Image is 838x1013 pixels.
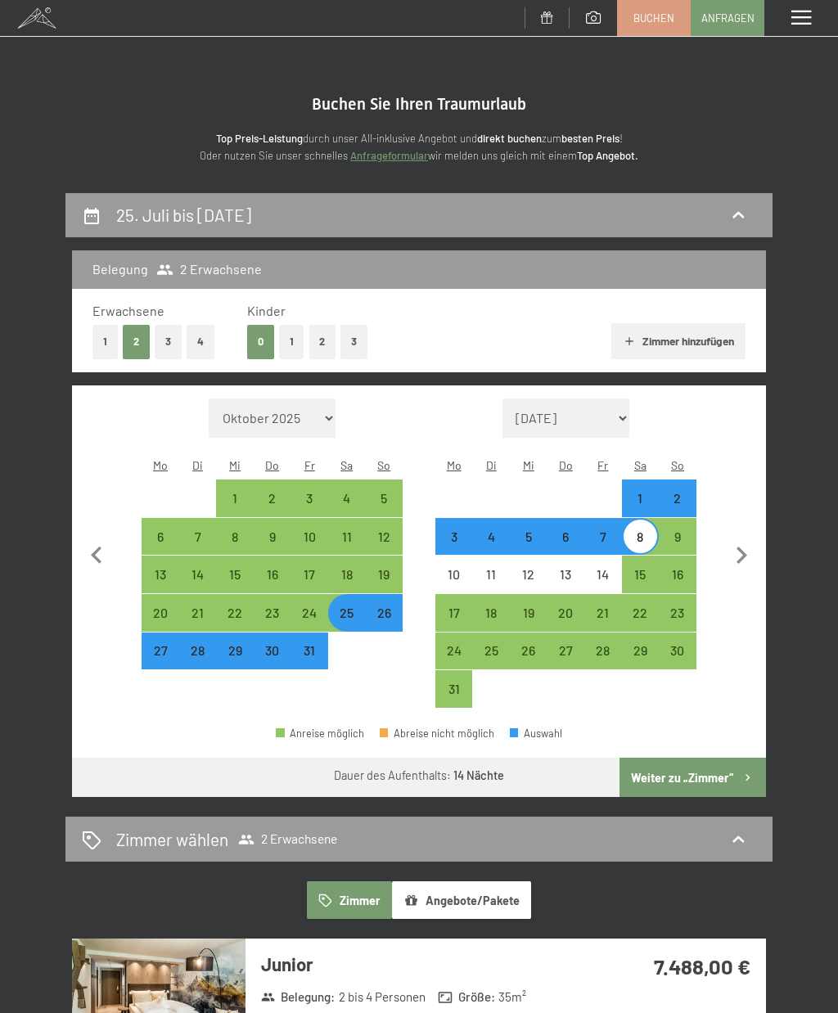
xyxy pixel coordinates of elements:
[474,644,508,678] div: 25
[292,644,327,678] div: 31
[622,556,660,593] div: Anreise möglich
[586,606,620,641] div: 21
[474,568,508,602] div: 11
[474,606,508,641] div: 18
[366,556,403,593] div: Sun Jul 19 2026
[292,606,327,641] div: 24
[549,644,583,678] div: 27
[472,518,510,556] div: Tue Aug 04 2026
[659,556,696,593] div: Sun Aug 16 2026
[549,568,583,602] div: 13
[65,130,773,164] p: durch unser All-inklusive Angebot und zum ! Oder nutzen Sie unser schnelles wir melden uns gleich...
[724,398,759,709] button: Nächster Monat
[328,479,366,517] div: Sat Jul 04 2026
[486,458,497,472] abbr: Dienstag
[435,633,473,670] div: Mon Aug 24 2026
[334,768,504,784] div: Dauer des Aufenthalts:
[547,633,585,670] div: Thu Aug 27 2026
[255,606,290,641] div: 23
[179,518,217,556] div: Anreise möglich
[291,633,328,670] div: Anreise möglich
[659,633,696,670] div: Sun Aug 30 2026
[328,479,366,517] div: Anreise möglich
[179,518,217,556] div: Tue Jul 07 2026
[339,988,426,1006] span: 2 bis 4 Personen
[229,458,241,472] abbr: Mittwoch
[547,556,585,593] div: Thu Aug 13 2026
[659,633,696,670] div: Anreise möglich
[142,518,179,556] div: Mon Jul 06 2026
[292,568,327,602] div: 17
[367,568,402,602] div: 19
[179,594,217,632] div: Anreise möglich
[547,594,585,632] div: Thu Aug 20 2026
[622,594,660,632] div: Anreise möglich
[366,594,403,632] div: Sun Jul 26 2026
[659,518,696,556] div: Sun Aug 09 2026
[435,556,473,593] div: Anreise nicht möglich
[366,556,403,593] div: Anreise möglich
[584,594,622,632] div: Fri Aug 21 2026
[510,633,547,670] div: Anreise möglich
[584,594,622,632] div: Anreise möglich
[291,633,328,670] div: Fri Jul 31 2026
[618,1,690,35] a: Buchen
[350,149,428,162] a: Anfrageformular
[143,568,178,602] div: 13
[624,492,658,526] div: 1
[254,633,291,670] div: Anreise möglich
[254,479,291,517] div: Anreise möglich
[92,325,118,358] button: 1
[307,881,392,919] button: Zimmer
[192,458,203,472] abbr: Dienstag
[659,479,696,517] div: Anreise möglich
[291,479,328,517] div: Anreise möglich
[216,479,254,517] div: Anreise möglich
[659,556,696,593] div: Anreise möglich
[261,952,610,977] h3: Junior
[547,594,585,632] div: Anreise möglich
[559,458,573,472] abbr: Donnerstag
[328,518,366,556] div: Anreise möglich
[510,728,562,739] div: Auswahl
[547,518,585,556] div: Thu Aug 06 2026
[79,398,114,709] button: Vorheriger Monat
[367,530,402,565] div: 12
[437,606,471,641] div: 17
[547,518,585,556] div: Anreise möglich
[92,260,148,278] h3: Belegung
[659,479,696,517] div: Sun Aug 02 2026
[340,458,353,472] abbr: Samstag
[330,568,364,602] div: 18
[254,518,291,556] div: Thu Jul 09 2026
[511,530,546,565] div: 5
[472,594,510,632] div: Tue Aug 18 2026
[254,633,291,670] div: Thu Jul 30 2026
[142,594,179,632] div: Mon Jul 20 2026
[254,479,291,517] div: Thu Jul 02 2026
[179,594,217,632] div: Tue Jul 21 2026
[254,556,291,593] div: Anreise möglich
[179,633,217,670] div: Tue Jul 28 2026
[328,594,366,632] div: Sat Jul 25 2026
[179,556,217,593] div: Anreise möglich
[92,303,164,318] span: Erwachsene
[659,518,696,556] div: Anreise möglich
[367,492,402,526] div: 5
[472,633,510,670] div: Anreise möglich
[218,492,252,526] div: 1
[437,682,471,717] div: 31
[143,644,178,678] div: 27
[624,644,658,678] div: 29
[472,518,510,556] div: Anreise möglich
[523,458,534,472] abbr: Mittwoch
[577,149,638,162] strong: Top Angebot.
[247,303,286,318] span: Kinder
[218,530,252,565] div: 8
[330,530,364,565] div: 11
[366,518,403,556] div: Sun Jul 12 2026
[261,988,336,1006] strong: Belegung :
[328,556,366,593] div: Anreise möglich
[292,492,327,526] div: 3
[660,568,695,602] div: 16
